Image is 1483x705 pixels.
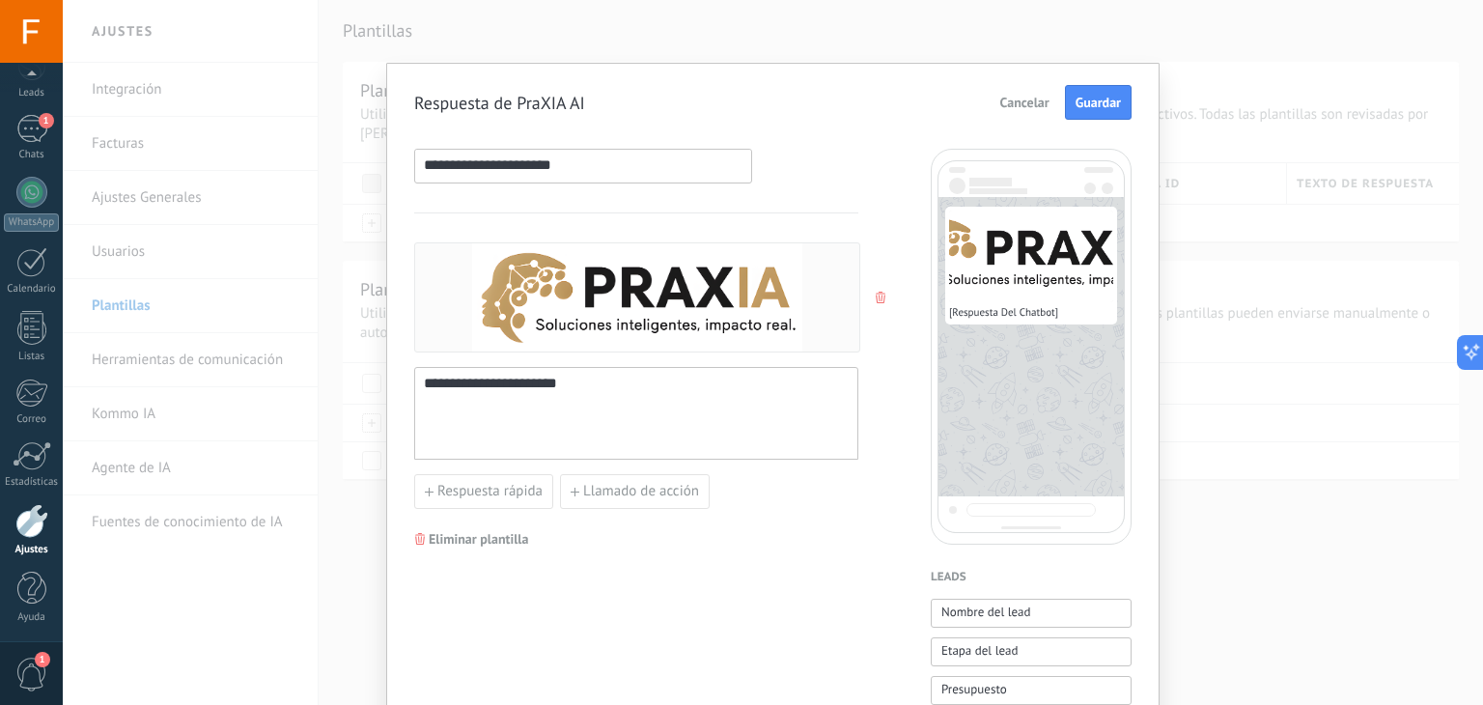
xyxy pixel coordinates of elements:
[4,611,60,624] div: Ayuda
[4,544,60,556] div: Ajustes
[4,283,60,296] div: Calendario
[437,485,543,498] span: Respuesta rápida
[1000,96,1049,109] span: Cancelar
[931,568,1132,587] h4: Leads
[4,413,60,426] div: Correo
[949,211,1113,302] img: Preview
[949,306,1058,320] span: [ Respuesta Del Chatbot ]
[35,652,50,667] span: 1
[429,532,528,546] span: Eliminar plantilla
[4,476,60,489] div: Estadísticas
[4,213,59,232] div: WhatsApp
[472,243,801,352] img: Preview
[931,676,1132,705] button: Presupuesto
[4,87,60,99] div: Leads
[941,680,1007,699] span: Presupuesto
[1076,96,1121,109] span: Guardar
[414,92,585,114] h2: Respuesta de PraXIA AI
[583,485,699,498] span: Llamado de acción
[4,351,60,363] div: Listas
[941,641,1018,661] span: Etapa del lead
[406,524,537,553] button: Eliminar plantilla
[39,113,54,128] span: 1
[931,599,1132,628] button: Nombre del lead
[1065,85,1132,120] button: Guardar
[414,474,553,509] button: Respuesta rápida
[4,149,60,161] div: Chats
[992,88,1058,117] button: Cancelar
[941,603,1031,622] span: Nombre del lead
[931,637,1132,666] button: Etapa del lead
[560,474,710,509] button: Llamado de acción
